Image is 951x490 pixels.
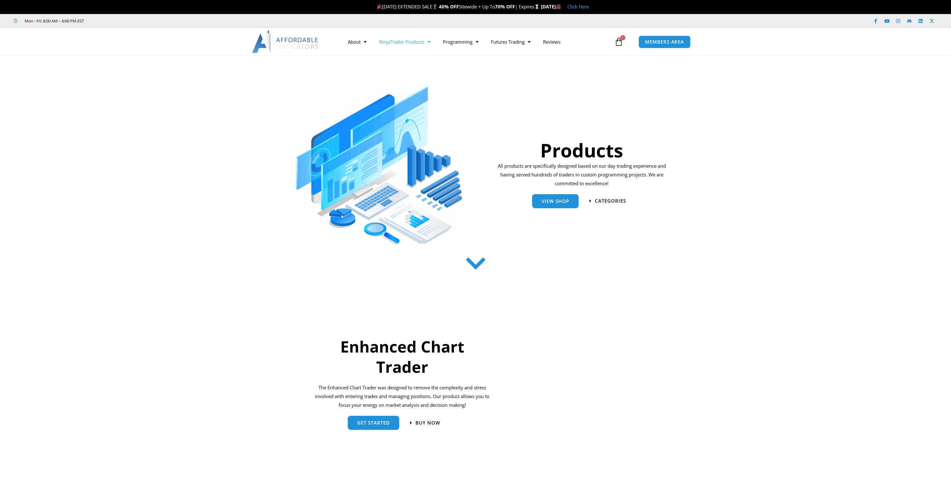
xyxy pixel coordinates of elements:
iframe: Customer reviews powered by Trustpilot [93,18,186,24]
strong: [DATE] [541,3,561,10]
a: categories [590,199,626,203]
span: Mon - Fri: 8:00 AM – 6:00 PM EST [23,17,84,25]
nav: Menu [342,35,613,49]
a: 1 [605,33,633,51]
a: NinjaTrader Products [373,35,437,49]
a: Programming [437,35,485,49]
a: Click Here [567,3,589,10]
strong: 70% OFF [495,3,515,10]
img: 🏌️‍♂️ [433,4,437,9]
strong: 40% OFF [439,3,459,10]
a: get started [348,416,399,430]
h2: Enhanced Chart Trader [314,337,491,377]
span: Buy now [415,420,440,425]
a: Futures Trading [485,35,537,49]
img: 🎉 [377,4,382,9]
a: About [342,35,373,49]
p: All products are specifically designed based on our day trading experience and having served hund... [496,162,668,188]
span: View Shop [541,199,569,204]
span: get started [357,420,390,425]
a: MEMBERS AREA [638,36,691,48]
a: Reviews [537,35,567,49]
h1: Products [496,137,668,163]
a: Buy now [410,420,440,425]
span: MEMBERS AREA [645,40,684,44]
span: 1 [620,35,625,40]
span: [DATE] EXTENDED SALE Sitewide + Up To | Expires [376,3,541,10]
img: ChartTrader | Affordable Indicators – NinjaTrader [527,295,667,462]
p: The Enhanced Chart Trader was designed to remove the complexity and stress involved with entering... [314,383,491,410]
img: ⌛ [535,4,539,9]
img: LogoAI | Affordable Indicators – NinjaTrader [252,31,319,53]
span: categories [595,199,626,203]
a: View Shop [532,194,579,208]
img: 🏭 [556,4,561,9]
img: ProductsSection scaled | Affordable Indicators – NinjaTrader [296,87,462,245]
